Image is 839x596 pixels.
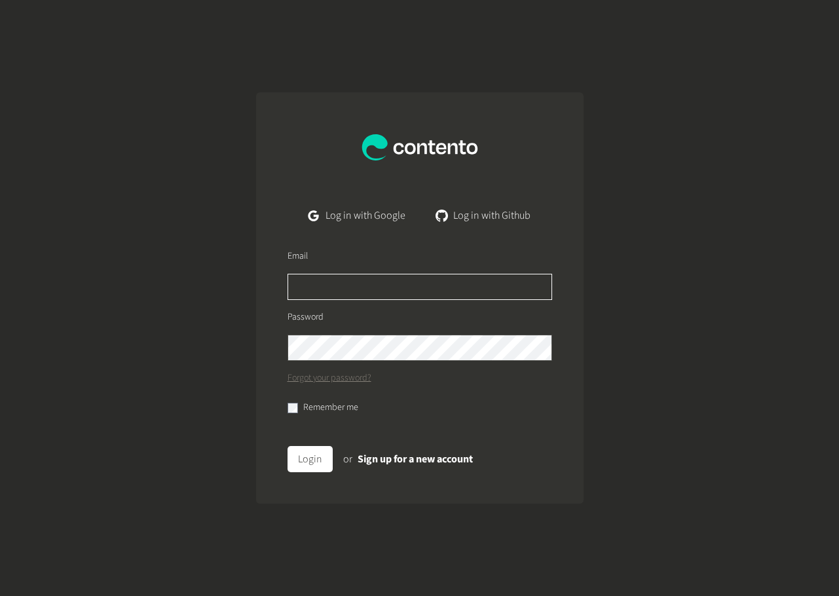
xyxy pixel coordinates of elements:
[303,401,358,415] label: Remember me
[288,250,308,263] label: Email
[426,202,541,229] a: Log in with Github
[343,452,352,466] span: or
[358,452,473,466] a: Sign up for a new account
[288,310,324,324] label: Password
[288,446,333,472] button: Login
[288,371,371,385] a: Forgot your password?
[298,202,415,229] a: Log in with Google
